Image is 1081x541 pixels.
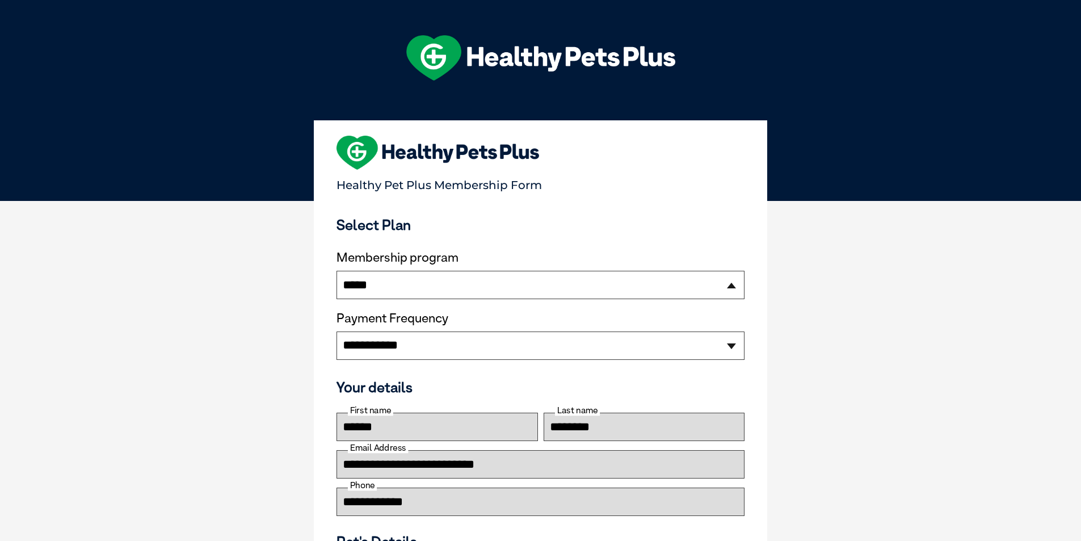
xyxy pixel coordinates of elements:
[555,405,600,416] label: Last name
[348,405,393,416] label: First name
[348,443,408,453] label: Email Address
[337,311,448,326] label: Payment Frequency
[337,173,744,192] p: Healthy Pet Plus Membership Form
[348,480,377,490] label: Phone
[337,216,744,233] h3: Select Plan
[337,136,539,170] img: heart-shape-hpp-logo-large.png
[406,35,675,81] img: hpp-logo-landscape-green-white.png
[337,250,744,265] label: Membership program
[337,379,744,396] h3: Your details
